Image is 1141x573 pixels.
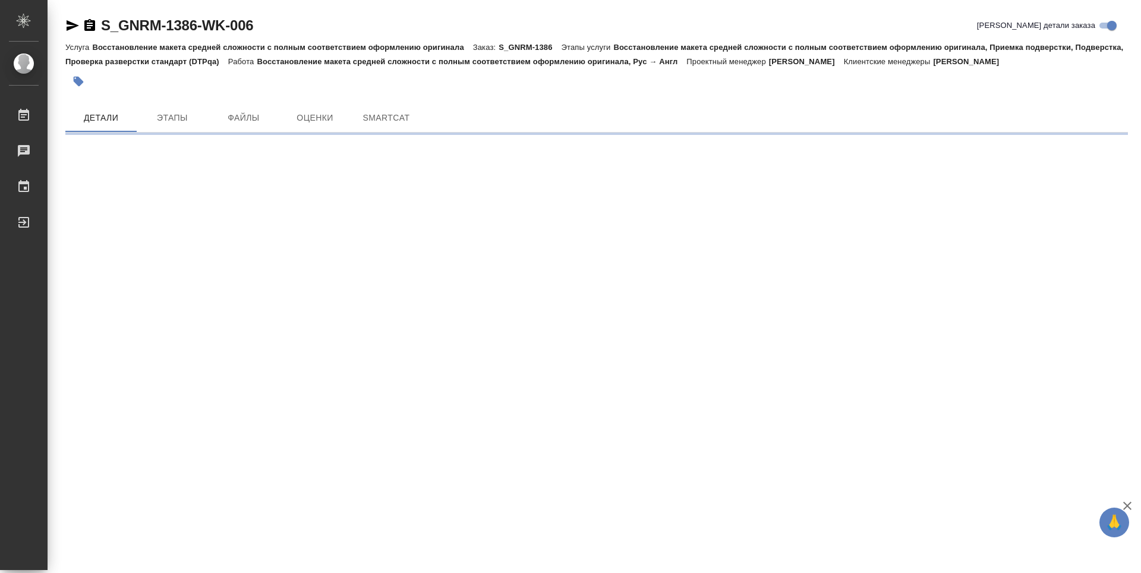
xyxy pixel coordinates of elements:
[92,43,472,52] p: Восстановление макета средней сложности с полным соответствием оформлению оригинала
[65,18,80,33] button: Скопировать ссылку для ЯМессенджера
[686,57,768,66] p: Проектный менеджер
[769,57,844,66] p: [PERSON_NAME]
[933,57,1008,66] p: [PERSON_NAME]
[228,57,257,66] p: Работа
[1099,508,1129,537] button: 🙏
[286,111,343,125] span: Оценки
[65,43,92,52] p: Услуга
[101,17,253,33] a: S_GNRM-1386-WK-006
[83,18,97,33] button: Скопировать ссылку
[844,57,934,66] p: Клиентские менеджеры
[257,57,686,66] p: Восстановление макета средней сложности с полным соответствием оформлению оригинала, Рус → Англ
[144,111,201,125] span: Этапы
[358,111,415,125] span: SmartCat
[215,111,272,125] span: Файлы
[977,20,1095,32] span: [PERSON_NAME] детали заказа
[473,43,499,52] p: Заказ:
[562,43,614,52] p: Этапы услуги
[65,68,92,95] button: Добавить тэг
[73,111,130,125] span: Детали
[1104,510,1124,535] span: 🙏
[499,43,561,52] p: S_GNRM-1386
